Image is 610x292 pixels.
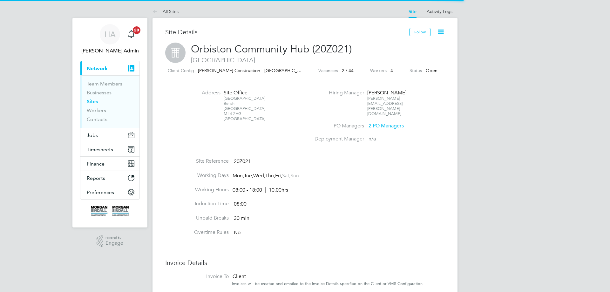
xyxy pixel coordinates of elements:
label: Overtime Rules [165,229,229,236]
span: n/a [369,136,376,142]
span: 30 min [234,215,249,221]
div: 08:00 - 18:00 [233,187,288,194]
span: Mon, [233,173,244,179]
label: Working Days [165,172,229,179]
label: Vacancies [318,67,338,75]
a: All Sites [152,9,179,14]
img: morgansindall-logo-retina.png [91,206,129,216]
button: Follow [409,28,431,36]
div: Client [232,273,445,280]
span: Jobs [87,132,98,138]
span: Sun [290,173,299,179]
nav: Main navigation [72,18,147,227]
button: Jobs [80,128,139,142]
a: Workers [87,107,106,113]
a: Sites [87,98,98,105]
div: Network [80,75,139,128]
span: Timesheets [87,146,113,153]
span: Tue, [244,173,253,179]
a: Team Members [87,81,122,87]
h3: Invoice Details [165,259,445,267]
span: 08:00 [234,201,247,207]
label: Working Hours [165,187,229,193]
label: Invoice To [165,273,229,280]
a: Site [409,9,417,14]
button: Finance [80,157,139,171]
label: Client Config [168,67,194,75]
a: 20 [125,24,138,44]
span: Open [426,68,437,73]
span: Finance [87,161,105,167]
label: Site Reference [165,158,229,165]
span: Sat, [282,173,290,179]
span: Fri, [275,173,282,179]
span: 2 / 44 [342,68,354,73]
h3: Site Details [165,28,409,36]
a: HA[PERSON_NAME] Admin [80,24,140,55]
span: HA [105,30,116,38]
div: Invoices will be created and emailed to the Invoice Details specified on the Client or VMS Config... [232,281,445,287]
span: Powered by [105,235,123,241]
a: Go to home page [80,206,140,216]
a: Activity Logs [427,9,452,14]
div: Site Office [224,90,263,96]
label: Address [186,90,220,96]
span: Orbiston Community Hub (20Z021) [191,43,352,55]
label: PO Managers [311,123,364,129]
span: Engage [105,241,123,246]
span: Thu, [265,173,275,179]
span: Network [87,65,108,71]
span: Reports [87,175,105,181]
label: Unpaid Breaks [165,215,229,221]
button: Timesheets [80,142,139,156]
div: [PERSON_NAME] [367,90,407,96]
span: No [234,229,241,236]
label: Deployment Manager [311,136,364,142]
span: 2 PO Managers [369,123,404,129]
label: Hiring Manager [311,90,364,96]
span: Hays Admin [80,47,140,55]
a: Businesses [87,90,112,96]
div: [GEOGRAPHIC_DATA] Bellshill [GEOGRAPHIC_DATA] ML4 2HG [GEOGRAPHIC_DATA] [224,96,263,121]
span: 10.00hrs [265,187,288,193]
button: Network [80,61,139,75]
span: 20 [133,26,140,34]
label: Status [410,67,422,75]
button: Preferences [80,185,139,199]
span: [PERSON_NAME][EMAIL_ADDRESS][PERSON_NAME][DOMAIN_NAME] [367,96,403,116]
span: [GEOGRAPHIC_DATA] [165,56,445,64]
span: 20Z021 [234,158,251,165]
span: Preferences [87,189,114,195]
span: [PERSON_NAME] Construction - [GEOGRAPHIC_DATA] [198,68,310,73]
label: Workers [370,67,387,75]
span: 4 [390,68,393,73]
label: Induction Time [165,200,229,207]
button: Reports [80,171,139,185]
span: Wed, [253,173,265,179]
a: Contacts [87,116,107,122]
a: Powered byEngage [97,235,124,247]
